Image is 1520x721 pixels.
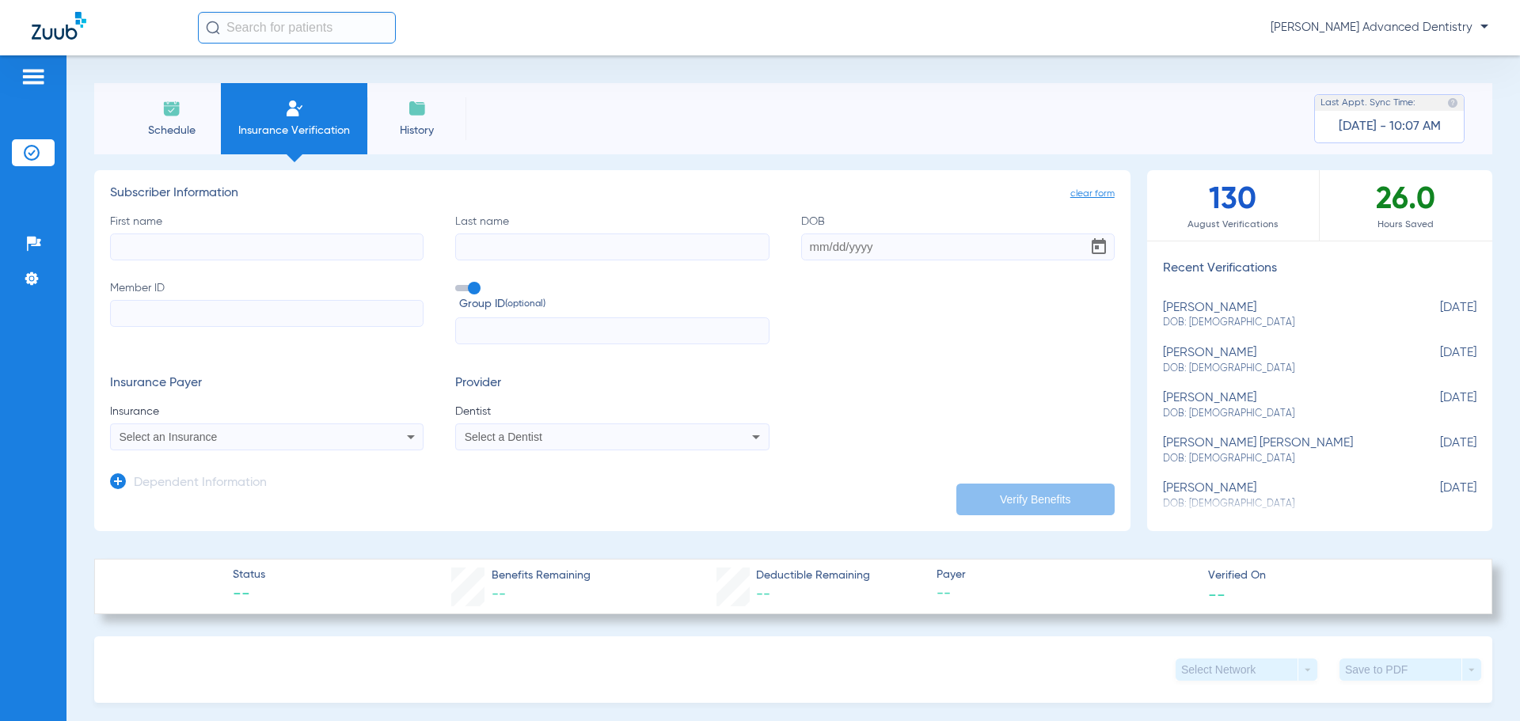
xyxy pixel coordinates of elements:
div: [PERSON_NAME] [1163,346,1397,375]
span: [DATE] [1397,301,1476,330]
span: [DATE] [1397,346,1476,375]
span: Select an Insurance [120,431,218,443]
h3: Recent Verifications [1147,261,1492,277]
span: August Verifications [1147,217,1319,233]
span: Group ID [459,296,769,313]
div: [PERSON_NAME] [PERSON_NAME] [1163,436,1397,465]
img: History [408,99,427,118]
span: Dentist [455,404,769,419]
h3: Provider [455,376,769,392]
h3: Dependent Information [134,476,267,491]
span: DOB: [DEMOGRAPHIC_DATA] [1163,316,1397,330]
input: Last name [455,233,769,260]
span: -- [756,587,770,601]
span: Select a Dentist [465,431,542,443]
span: [DATE] [1397,391,1476,420]
span: Status [233,567,265,583]
button: Open calendar [1083,231,1115,263]
span: Benefits Remaining [492,567,591,584]
span: clear form [1070,186,1115,202]
div: 26.0 [1320,170,1492,241]
label: Last name [455,214,769,260]
img: Search Icon [206,21,220,35]
small: (optional) [505,296,545,313]
span: Schedule [134,123,209,139]
img: hamburger-icon [21,67,46,86]
input: Search for patients [198,12,396,44]
img: Schedule [162,99,181,118]
img: last sync help info [1447,97,1458,108]
span: -- [937,584,1195,604]
h3: Insurance Payer [110,376,424,392]
span: [PERSON_NAME] Advanced Dentistry [1271,20,1488,36]
span: Verified On [1208,567,1466,584]
span: [DATE] [1397,481,1476,510]
span: Hours Saved [1320,217,1492,233]
span: Insurance [110,404,424,419]
div: [PERSON_NAME] [1163,481,1397,510]
iframe: Chat Widget [1441,645,1520,721]
span: History [379,123,454,139]
span: [DATE] [1397,436,1476,465]
span: -- [492,587,506,601]
span: -- [1208,586,1225,602]
span: [DATE] - 10:07 AM [1339,119,1441,135]
label: First name [110,214,424,260]
button: Verify Benefits [956,484,1115,515]
input: Member ID [110,300,424,327]
img: Manual Insurance Verification [285,99,304,118]
span: Deductible Remaining [756,567,870,584]
img: Zuub Logo [32,12,86,40]
label: Member ID [110,280,424,345]
span: DOB: [DEMOGRAPHIC_DATA] [1163,407,1397,421]
span: Last Appt. Sync Time: [1320,95,1415,111]
span: Payer [937,567,1195,583]
span: DOB: [DEMOGRAPHIC_DATA] [1163,362,1397,376]
span: Insurance Verification [233,123,355,139]
div: 130 [1147,170,1320,241]
div: [PERSON_NAME] [1163,301,1397,330]
span: DOB: [DEMOGRAPHIC_DATA] [1163,452,1397,466]
div: [PERSON_NAME] [1163,391,1397,420]
input: First name [110,233,424,260]
h3: Subscriber Information [110,186,1115,202]
label: DOB [801,214,1115,260]
span: -- [233,584,265,606]
input: DOBOpen calendar [801,233,1115,260]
